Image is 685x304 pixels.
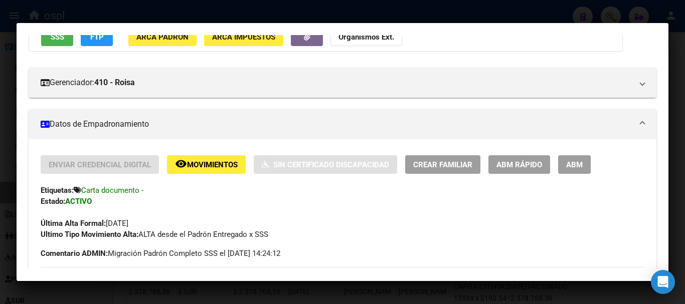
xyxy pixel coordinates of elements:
[29,68,656,98] mat-expansion-panel-header: Gerenciador:410 - Roisa
[41,230,268,239] span: ALTA desde el Padrón Entregado x SSS
[41,248,280,259] span: Migración Padrón Completo SSS el [DATE] 14:24:12
[81,28,113,46] button: FTP
[338,33,394,42] strong: Organismos Ext.
[212,33,275,42] span: ARCA Impuestos
[167,155,246,174] button: Movimientos
[41,118,632,130] mat-panel-title: Datos de Empadronamiento
[330,28,402,46] button: Organismos Ext.
[187,160,238,169] span: Movimientos
[65,197,92,206] strong: ACTIVO
[566,160,583,169] span: ABM
[41,230,138,239] strong: Ultimo Tipo Movimiento Alta:
[41,28,73,46] button: SSS
[41,219,106,228] strong: Última Alta Formal:
[41,219,128,228] span: [DATE]
[41,197,65,206] strong: Estado:
[496,160,542,169] span: ABM Rápido
[558,155,591,174] button: ABM
[136,33,189,42] span: ARCA Padrón
[49,160,151,169] span: Enviar Credencial Digital
[405,155,480,174] button: Crear Familiar
[41,186,74,195] strong: Etiquetas:
[41,155,159,174] button: Enviar Credencial Digital
[41,77,632,89] mat-panel-title: Gerenciador:
[488,155,550,174] button: ABM Rápido
[128,28,197,46] button: ARCA Padrón
[204,28,283,46] button: ARCA Impuestos
[413,160,472,169] span: Crear Familiar
[254,155,397,174] button: Sin Certificado Discapacidad
[273,160,389,169] span: Sin Certificado Discapacidad
[81,186,143,195] span: Carta documento -
[29,109,656,139] mat-expansion-panel-header: Datos de Empadronamiento
[651,270,675,294] div: Open Intercom Messenger
[41,249,108,258] strong: Comentario ADMIN:
[51,33,64,42] span: SSS
[94,77,135,89] strong: 410 - Roisa
[90,33,104,42] span: FTP
[175,158,187,170] mat-icon: remove_red_eye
